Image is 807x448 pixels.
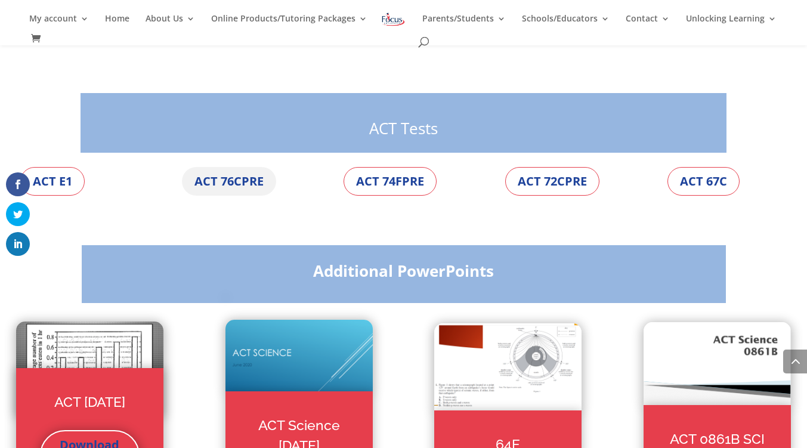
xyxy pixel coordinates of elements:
a: ACT 74FPRE [344,167,437,196]
img: Focus on Learning [381,11,406,28]
a: TAC Reading PP for Resources page [644,394,791,408]
a: TAC Reading PP for Resources page [434,399,582,413]
img: Screen Shot 2021-07-02 at 10.31.10 AM [16,322,163,415]
img: Screen Shot 2021-07-02 at 11.17.57 AM [225,320,373,391]
a: My account [29,14,89,35]
a: Online Products/Tutoring Packages [211,14,367,35]
a: Contact [626,14,670,35]
a: ACT 67C [667,167,740,196]
img: Screen Shot 2021-06-30 at 1.04.38 PM [644,322,791,406]
strong: Additional PowerPoints [313,260,494,282]
a: About Us [146,14,195,35]
h2: ACT [DATE] [40,392,140,419]
span: ACT Tests [369,118,438,139]
a: ACT 76CPRE [182,167,276,196]
a: ACT 72CPRE [505,167,599,196]
img: Screen Shot 2021-06-30 at 12.58.46 PM [434,323,582,410]
a: Unlocking Learning [686,14,777,35]
a: Schools/Educators [522,14,610,35]
a: ACT E1 [20,167,85,196]
a: Parents/Students [422,14,506,35]
a: Home [105,14,129,35]
a: TAC Reading PP for Resources page [225,380,373,394]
